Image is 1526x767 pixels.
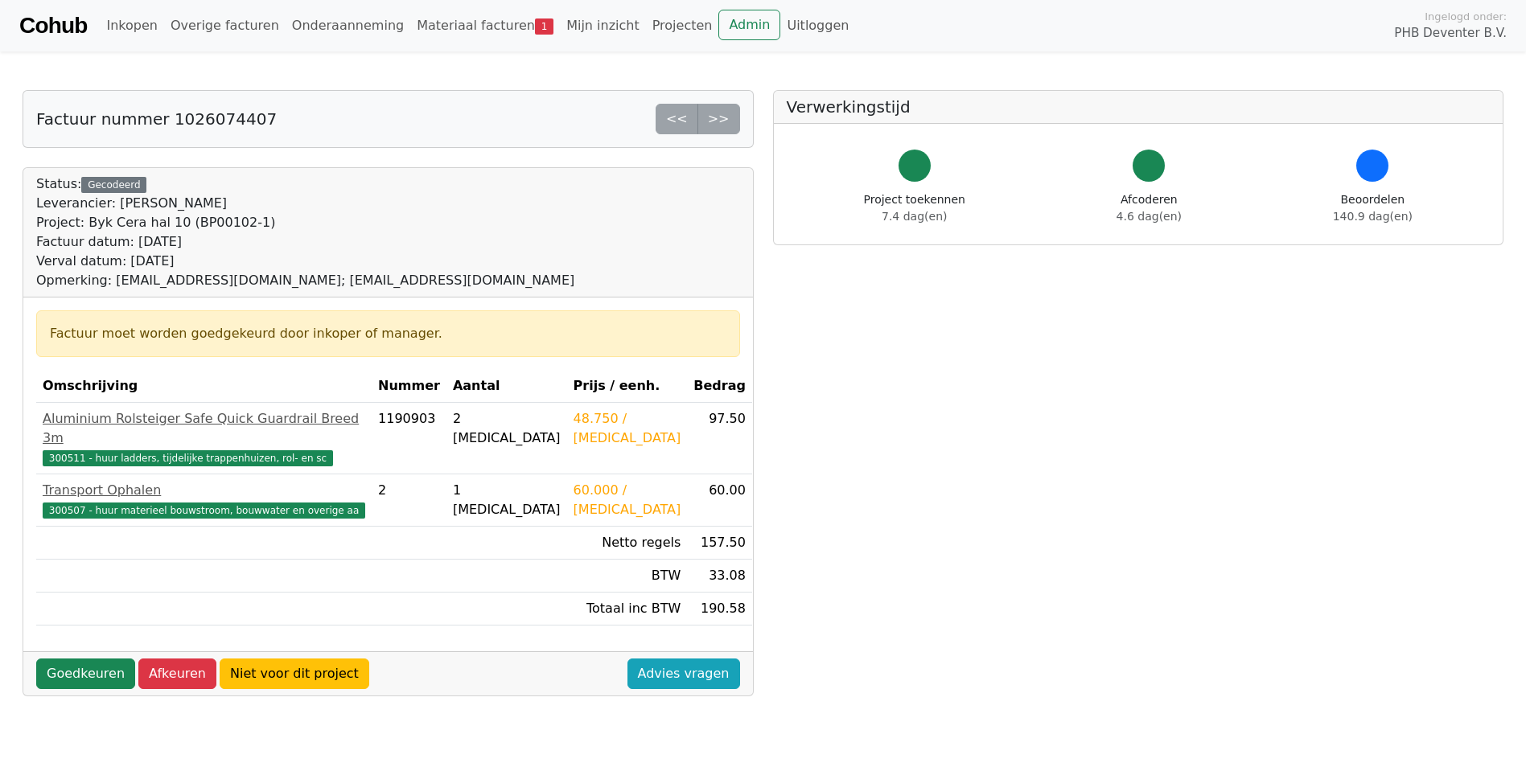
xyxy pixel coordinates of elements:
a: Materiaal facturen1 [410,10,560,42]
span: 7.4 dag(en) [882,210,947,223]
span: 140.9 dag(en) [1333,210,1413,223]
span: Ingelogd onder: [1425,9,1507,24]
td: 2 [372,474,446,527]
td: 33.08 [687,560,752,593]
th: Prijs / eenh. [567,370,688,403]
div: Afcoderen [1117,191,1182,225]
td: 97.50 [687,403,752,474]
h5: Factuur nummer 1026074407 [36,109,277,129]
div: Opmerking: [EMAIL_ADDRESS][DOMAIN_NAME]; [EMAIL_ADDRESS][DOMAIN_NAME] [36,271,574,290]
div: Verval datum: [DATE] [36,252,574,271]
a: Niet voor dit project [220,658,369,689]
a: Uitloggen [780,10,855,42]
div: Beoordelen [1333,191,1413,225]
div: Factuur moet worden goedgekeurd door inkoper of manager. [50,324,726,343]
a: Afkeuren [138,658,216,689]
span: 1 [535,18,553,35]
div: Transport Ophalen [43,481,365,500]
th: Omschrijving [36,370,372,403]
th: Aantal [446,370,567,403]
div: Leverancier: [PERSON_NAME] [36,194,574,213]
td: 60.00 [687,474,752,527]
td: Totaal inc BTW [567,593,688,625]
h5: Verwerkingstijd [787,97,1491,117]
a: Onderaanneming [286,10,410,42]
a: Advies vragen [627,658,740,689]
div: Aluminium Rolsteiger Safe Quick Guardrail Breed 3m [43,409,365,448]
a: Mijn inzicht [560,10,646,42]
div: Project toekennen [864,191,965,225]
div: Factuur datum: [DATE] [36,232,574,252]
a: Projecten [646,10,719,42]
a: Goedkeuren [36,658,135,689]
div: Status: [36,174,574,290]
a: Aluminium Rolsteiger Safe Quick Guardrail Breed 3m300511 - huur ladders, tijdelijke trappenhuizen... [43,409,365,467]
div: Project: Byk Cera hal 10 (BP00102-1) [36,213,574,232]
td: BTW [567,560,688,593]
div: 2 [MEDICAL_DATA] [453,409,561,448]
span: 300507 - huur materieel bouwstroom, bouwwater en overige aa [43,502,365,519]
div: 60.000 / [MEDICAL_DATA] [574,481,681,519]
a: Cohub [19,6,87,45]
span: PHB Deventer B.V. [1394,24,1507,43]
td: 1190903 [372,403,446,474]
span: 4.6 dag(en) [1117,210,1182,223]
a: Overige facturen [164,10,286,42]
td: 190.58 [687,593,752,625]
td: 157.50 [687,527,752,560]
div: 48.750 / [MEDICAL_DATA] [574,409,681,448]
th: Nummer [372,370,446,403]
th: Bedrag [687,370,752,403]
td: Netto regels [567,527,688,560]
a: Admin [718,10,780,40]
div: Gecodeerd [81,177,146,193]
a: Inkopen [100,10,163,42]
div: 1 [MEDICAL_DATA] [453,481,561,519]
span: 300511 - huur ladders, tijdelijke trappenhuizen, rol- en sc [43,450,333,466]
a: Transport Ophalen300507 - huur materieel bouwstroom, bouwwater en overige aa [43,481,365,519]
